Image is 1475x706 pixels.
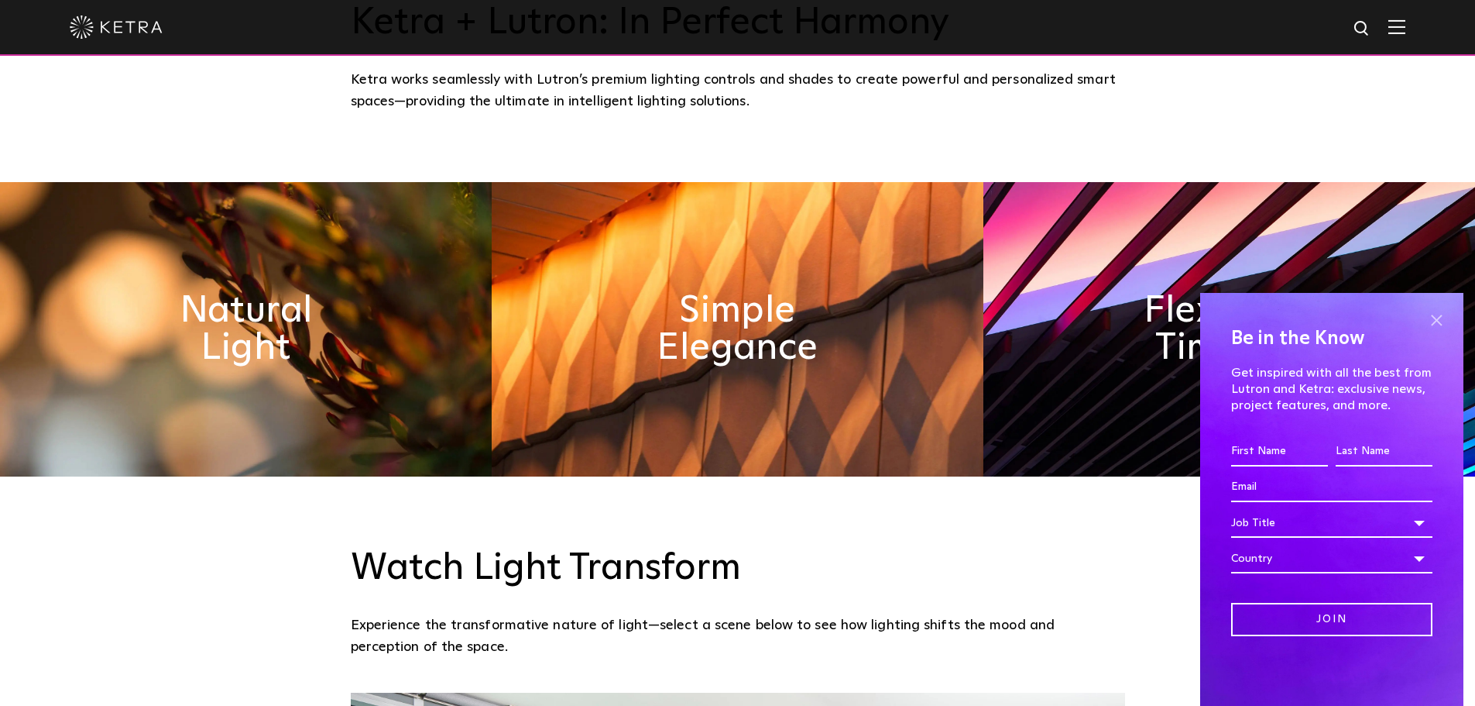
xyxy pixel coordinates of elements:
input: Email [1231,473,1432,502]
p: Experience the transformative nature of light—select a scene below to see how lighting shifts the... [351,615,1117,659]
input: First Name [1231,437,1328,467]
img: flexible_timeless_ketra [983,182,1475,477]
div: Job Title [1231,508,1432,538]
input: Join [1231,603,1432,636]
h2: Flexible & Timeless [1113,292,1345,367]
p: Get inspired with all the best from Lutron and Ketra: exclusive news, project features, and more. [1231,365,1432,413]
div: Country [1231,544,1432,573]
h2: Simple Elegance [621,292,853,367]
div: Ketra works seamlessly with Lutron’s premium lighting controls and shades to create powerful and ... [351,69,1125,113]
img: Hamburger%20Nav.svg [1388,19,1405,34]
img: simple_elegance [492,182,983,477]
h4: Be in the Know [1231,324,1432,353]
img: search icon [1353,19,1372,39]
h2: Natural Light [129,292,362,367]
h3: Watch Light Transform [351,546,1125,591]
img: ketra-logo-2019-white [70,15,163,39]
input: Last Name [1336,437,1432,467]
